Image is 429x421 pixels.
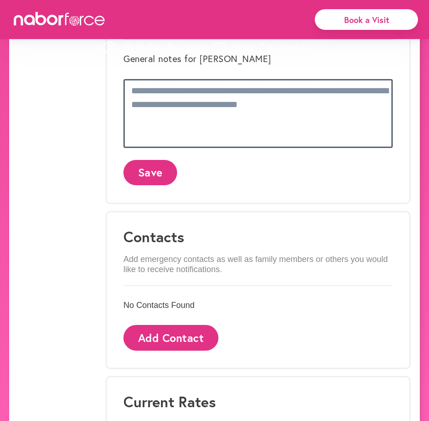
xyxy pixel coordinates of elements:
p: Logout [280,42,306,53]
p: Billing [233,42,253,53]
p: No Contacts Found [123,301,393,311]
button: Add Contact [123,325,218,350]
a: Logout [260,34,306,61]
p: My Profile [123,42,159,53]
a: Visits [166,34,206,61]
h3: Contacts [123,228,393,245]
a: Billing [212,34,253,61]
h3: Current Rates [123,393,393,410]
a: My Profile [103,34,159,61]
p: Add emergency contacts as well as family members or others you would like to receive notifications. [123,255,393,274]
p: Visits [186,42,206,53]
button: Save [123,160,177,185]
div: Book a Visit [315,9,418,30]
